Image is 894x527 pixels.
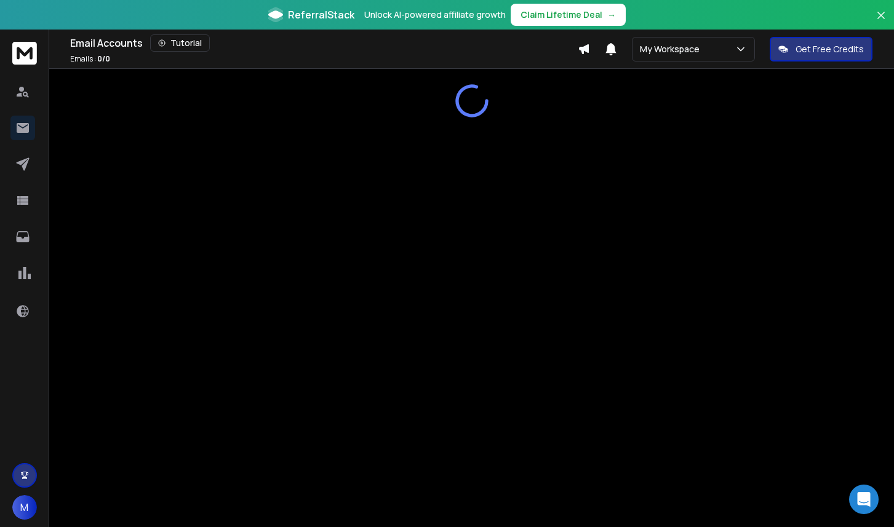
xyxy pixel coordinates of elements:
p: Emails : [70,54,110,64]
div: Email Accounts [70,34,578,52]
span: 0 / 0 [97,53,110,64]
div: Open Intercom Messenger [849,485,879,514]
p: Get Free Credits [796,43,864,55]
p: My Workspace [640,43,704,55]
span: ReferralStack [288,7,354,22]
span: → [607,9,616,21]
button: Close banner [873,7,889,37]
button: M [12,495,37,520]
p: Unlock AI-powered affiliate growth [364,9,506,21]
button: Tutorial [150,34,210,52]
button: Claim Lifetime Deal→ [511,4,626,26]
button: Get Free Credits [770,37,872,61]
